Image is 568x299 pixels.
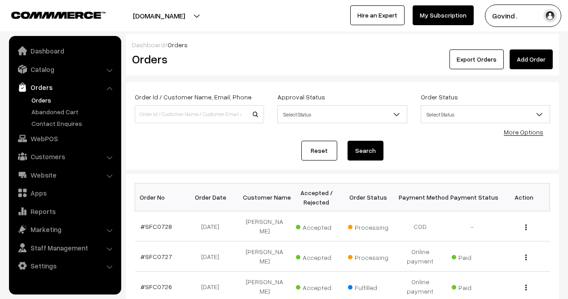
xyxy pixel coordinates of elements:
a: Dashboard [11,43,118,59]
label: Approval Status [277,92,325,102]
span: Select Status [421,105,550,123]
th: Order Status [343,183,395,211]
th: Payment Status [446,183,498,211]
th: Order Date [187,183,239,211]
a: Contact Enquires [29,119,118,128]
a: Hire an Expert [350,5,405,25]
span: Accepted [296,281,341,292]
span: Select Status [278,107,406,122]
button: Govind . [485,4,561,27]
a: Apps [11,185,118,201]
span: Accepted [296,220,341,232]
button: [DOMAIN_NAME] [101,4,216,27]
span: Orders [167,41,188,49]
a: #SFC0727 [141,253,172,260]
a: Abandoned Cart [29,107,118,116]
td: Online payment [394,241,446,272]
a: #SFC0726 [141,283,172,290]
img: Menu [525,224,527,230]
a: Add Order [510,49,553,69]
label: Order Status [421,92,458,102]
span: Paid [452,281,497,292]
a: Staff Management [11,240,118,256]
a: Reset [301,141,337,161]
td: [PERSON_NAME] [239,211,291,241]
td: COD [394,211,446,241]
img: user [543,9,557,22]
a: Settings [11,258,118,274]
th: Order No [135,183,187,211]
label: Order Id / Customer Name, Email, Phone [135,92,251,102]
td: - [446,211,498,241]
a: Catalog [11,61,118,77]
button: Search [348,141,383,161]
th: Accepted / Rejected [291,183,343,211]
span: Processing [348,250,393,262]
span: Select Status [277,105,407,123]
a: Website [11,167,118,183]
span: Fulfilled [348,281,393,292]
button: Export Orders [449,49,504,69]
span: Processing [348,220,393,232]
input: Order Id / Customer Name / Customer Email / Customer Phone [135,105,264,123]
a: COMMMERCE [11,9,90,20]
h2: Orders [132,52,263,66]
td: [PERSON_NAME] [239,241,291,272]
a: WebPOS [11,130,118,147]
a: Customers [11,148,118,165]
th: Action [498,183,550,211]
a: My Subscription [413,5,474,25]
a: #SFC0728 [141,223,172,230]
th: Payment Method [394,183,446,211]
td: [DATE] [187,241,239,272]
a: Reports [11,203,118,219]
img: Menu [525,285,527,290]
a: Orders [11,79,118,95]
th: Customer Name [239,183,291,211]
a: More Options [504,128,543,136]
img: COMMMERCE [11,12,106,18]
img: Menu [525,254,527,260]
span: Select Status [421,107,550,122]
a: Orders [29,95,118,105]
span: Paid [452,250,497,262]
a: Dashboard [132,41,165,49]
td: [DATE] [187,211,239,241]
span: Accepted [296,250,341,262]
div: / [132,40,553,49]
a: Marketing [11,221,118,237]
